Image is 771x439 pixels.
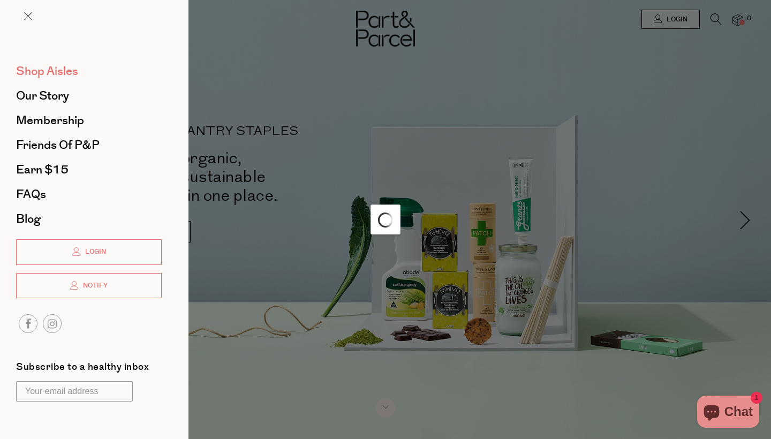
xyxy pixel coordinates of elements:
[16,63,78,80] span: Shop Aisles
[694,396,762,430] inbox-online-store-chat: Shopify online store chat
[16,115,162,126] a: Membership
[16,213,162,225] a: Blog
[82,247,106,256] span: Login
[16,161,69,178] span: Earn $15
[16,188,162,200] a: FAQs
[16,381,133,402] input: Your email address
[16,87,69,104] span: Our Story
[16,362,149,376] label: Subscribe to a healthy inbox
[16,139,162,151] a: Friends of P&P
[16,186,46,203] span: FAQs
[16,239,162,265] a: Login
[16,65,162,77] a: Shop Aisles
[80,281,108,290] span: Notify
[16,273,162,299] a: Notify
[16,112,84,129] span: Membership
[16,164,162,176] a: Earn $15
[16,90,162,102] a: Our Story
[16,210,41,228] span: Blog
[16,137,100,154] span: Friends of P&P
